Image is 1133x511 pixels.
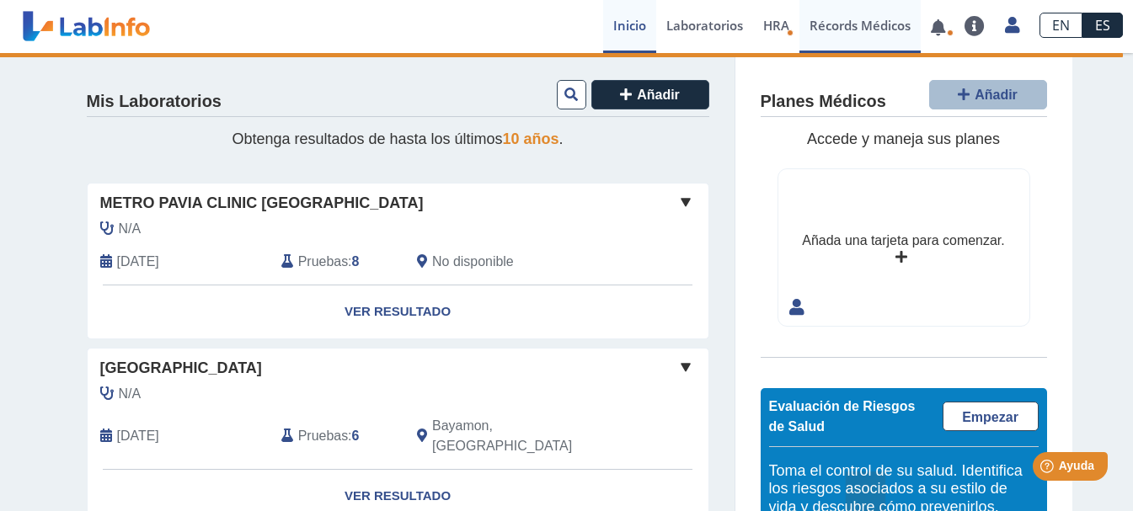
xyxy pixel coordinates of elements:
span: Evaluación de Riesgos de Salud [769,399,916,434]
span: No disponible [432,252,514,272]
span: Añadir [975,88,1018,102]
span: [GEOGRAPHIC_DATA] [100,357,262,380]
span: 2025-06-20 [117,426,159,446]
span: N/A [119,384,142,404]
h4: Planes Médicos [761,92,886,112]
b: 8 [352,254,360,269]
span: Pruebas [298,252,348,272]
span: Pruebas [298,426,348,446]
button: Añadir [591,80,709,109]
span: Empezar [962,410,1018,424]
a: ES [1082,13,1123,38]
span: HRA [763,17,789,34]
span: N/A [119,219,142,239]
a: Empezar [943,402,1039,431]
div: : [269,416,404,456]
span: 2025-09-19 [117,252,159,272]
span: Bayamon, PR [432,416,618,456]
a: Ver Resultado [88,285,708,338]
span: 10 años [503,130,559,147]
div: Añada una tarjeta para comenzar. [802,231,1004,251]
h4: Mis Laboratorios [87,92,222,112]
iframe: Help widget launcher [983,445,1114,492]
a: EN [1039,13,1082,38]
span: Añadir [637,88,680,102]
span: Accede y maneja sus planes [807,130,1000,147]
button: Añadir [929,80,1047,109]
b: 6 [352,428,360,443]
span: Metro Pavia Clinic [GEOGRAPHIC_DATA] [100,192,424,215]
div: : [269,252,404,272]
span: Obtenga resultados de hasta los últimos . [232,130,563,147]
